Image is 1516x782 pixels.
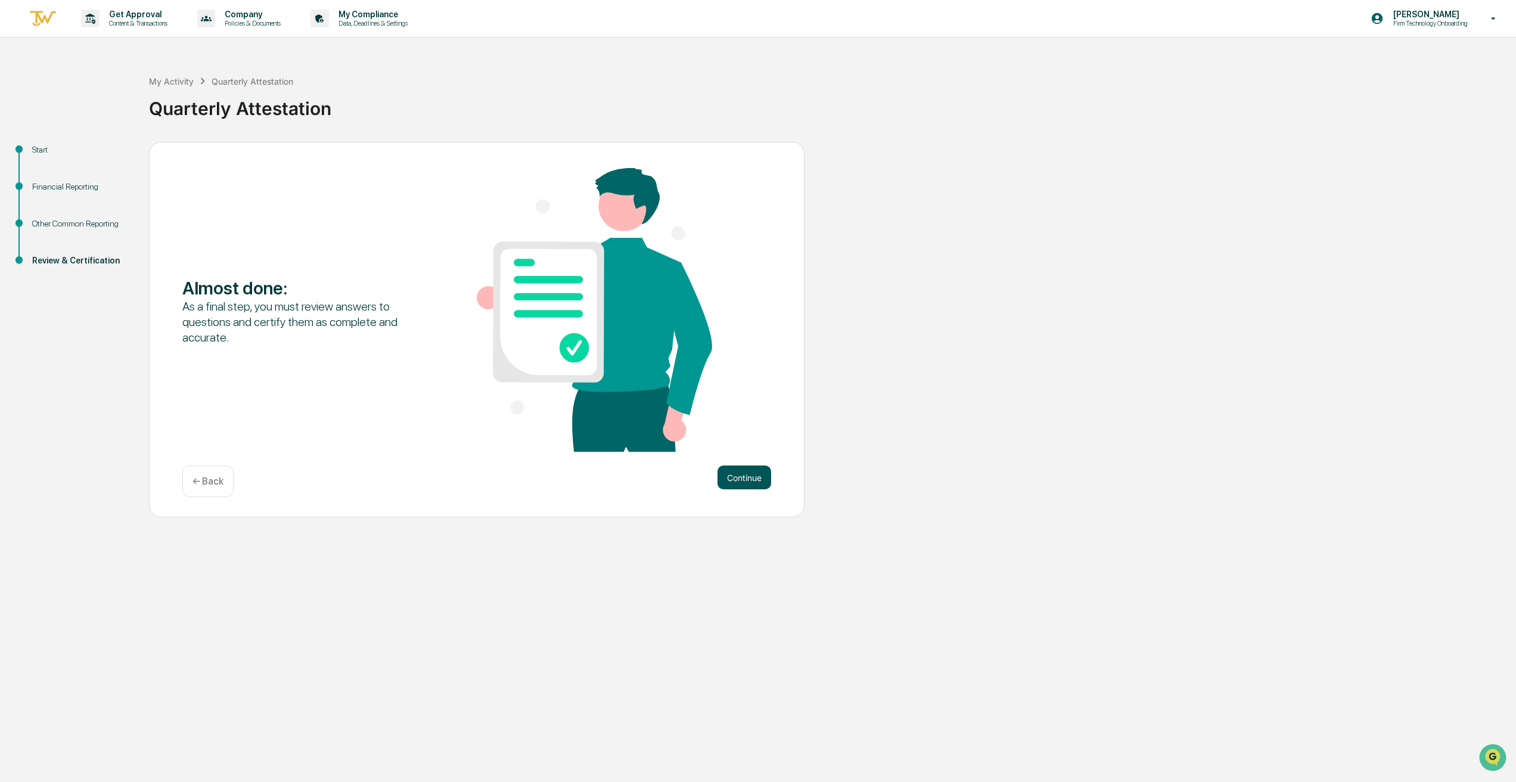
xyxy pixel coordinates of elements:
span: Data Lookup [24,173,75,185]
div: 🖐️ [12,151,21,161]
div: Financial Reporting [32,181,130,193]
div: 🗄️ [86,151,96,161]
a: 🖐️Preclearance [7,145,82,167]
p: Company [215,10,287,19]
div: Review & Certification [32,255,130,267]
a: Powered byPylon [84,201,144,211]
p: ← Back [192,476,223,487]
img: logo [29,9,57,29]
iframe: Open customer support [1478,743,1510,775]
div: Quarterly Attestation [149,88,1510,119]
p: Firm Technology Onboarding [1384,19,1474,27]
p: Content & Transactions [100,19,173,27]
div: Start [32,144,130,156]
p: Get Approval [100,10,173,19]
img: Almost done [477,168,712,452]
span: Attestations [98,150,148,162]
div: As a final step, you must review answers to questions and certify them as complete and accurate. [182,299,418,345]
div: 🔎 [12,174,21,184]
span: Pylon [119,202,144,211]
p: Data, Deadlines & Settings [329,19,414,27]
div: We're available if you need us! [41,103,151,113]
div: Quarterly Attestation [212,76,293,86]
p: My Compliance [329,10,414,19]
p: How can we help? [12,25,217,44]
div: Start new chat [41,91,195,103]
div: Almost done : [182,277,418,299]
button: Continue [717,466,771,489]
a: 🗄️Attestations [82,145,153,167]
span: Preclearance [24,150,77,162]
div: My Activity [149,76,194,86]
a: 🔎Data Lookup [7,168,80,190]
p: Policies & Documents [215,19,287,27]
div: Other Common Reporting [32,218,130,230]
button: Start new chat [203,95,217,109]
img: 1746055101610-c473b297-6a78-478c-a979-82029cc54cd1 [12,91,33,113]
p: [PERSON_NAME] [1384,10,1474,19]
